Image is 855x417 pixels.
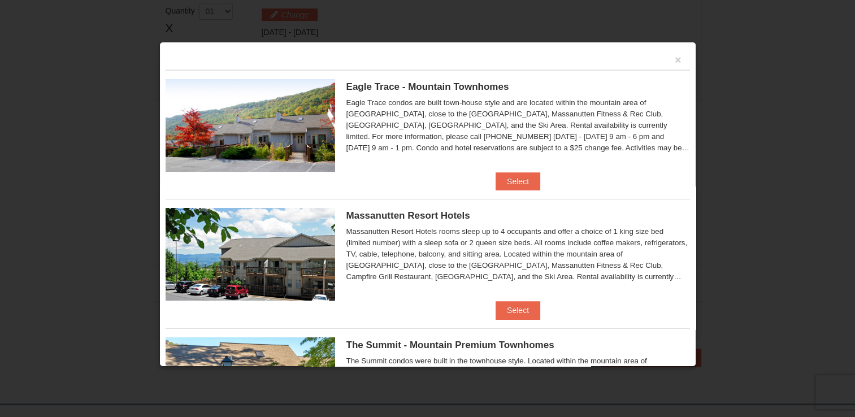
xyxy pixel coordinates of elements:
[346,81,509,92] span: Eagle Trace - Mountain Townhomes
[346,97,690,154] div: Eagle Trace condos are built town-house style and are located within the mountain area of [GEOGRA...
[166,79,335,172] img: 19218983-1-9b289e55.jpg
[675,54,682,66] button: ×
[166,208,335,301] img: 19219026-1-e3b4ac8e.jpg
[346,340,554,350] span: The Summit - Mountain Premium Townhomes
[496,172,540,190] button: Select
[346,210,470,221] span: Massanutten Resort Hotels
[346,226,690,283] div: Massanutten Resort Hotels rooms sleep up to 4 occupants and offer a choice of 1 king size bed (li...
[496,301,540,319] button: Select
[346,355,690,412] div: The Summit condos were built in the townhouse style. Located within the mountain area of [GEOGRAP...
